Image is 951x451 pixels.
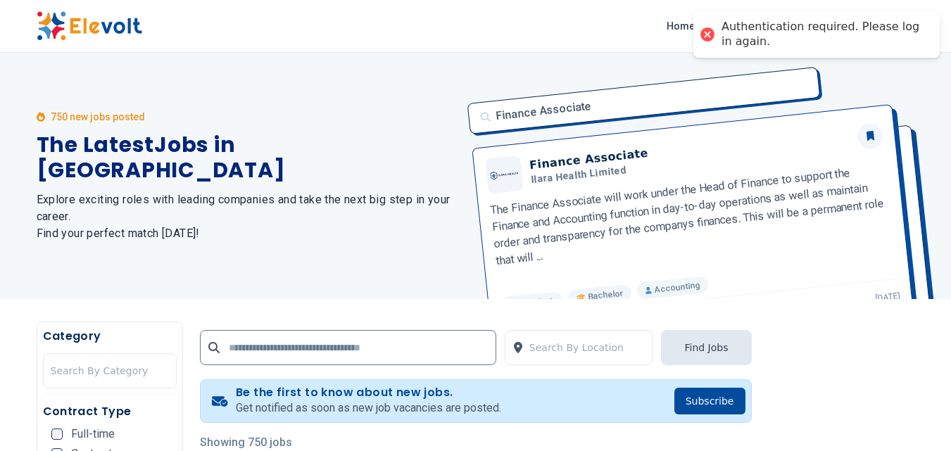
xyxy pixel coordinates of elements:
button: Subscribe [674,388,745,414]
h1: The Latest Jobs in [GEOGRAPHIC_DATA] [37,132,459,183]
p: 750 new jobs posted [51,110,145,124]
h5: Category [43,328,177,345]
h5: Contract Type [43,403,177,420]
h2: Explore exciting roles with leading companies and take the next big step in your career. Find you... [37,191,459,242]
h4: Be the first to know about new jobs. [236,386,501,400]
input: Full-time [51,428,63,440]
p: Showing 750 jobs [200,434,752,451]
p: Get notified as soon as new job vacancies are posted. [236,400,501,417]
img: Elevolt [37,11,142,41]
span: Full-time [71,428,115,440]
button: Find Jobs [661,330,751,365]
div: Authentication required. Please log in again. [722,20,926,49]
a: Home [661,15,700,37]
